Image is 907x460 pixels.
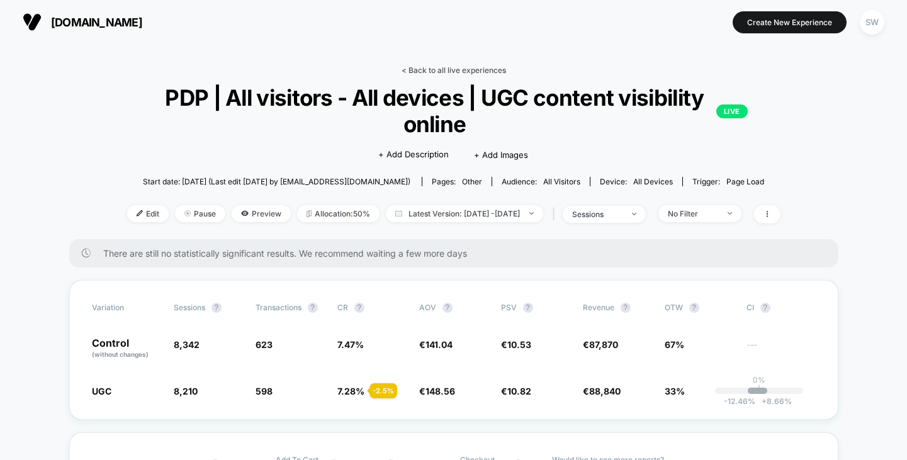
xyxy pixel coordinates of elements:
[726,177,764,186] span: Page Load
[632,213,636,215] img: end
[184,210,191,216] img: end
[386,205,543,222] span: Latest Version: [DATE] - [DATE]
[395,210,402,216] img: calendar
[583,386,621,396] span: €
[549,205,563,223] span: |
[689,303,699,313] button: ?
[174,303,205,312] span: Sessions
[92,338,161,359] p: Control
[572,210,623,219] div: sessions
[733,11,847,33] button: Create New Experience
[583,339,618,350] span: €
[92,303,161,313] span: Variation
[856,9,888,35] button: SW
[760,303,770,313] button: ?
[92,386,111,396] span: UGC
[507,386,531,396] span: 10.82
[758,384,760,394] p: |
[19,12,146,32] button: [DOMAIN_NAME]
[860,10,884,35] div: SW
[746,303,816,313] span: CI
[419,386,455,396] span: €
[589,386,621,396] span: 88,840
[159,84,747,137] span: PDP | All visitors - All devices | UGC content visibility online
[175,205,225,222] span: Pause
[590,177,682,186] span: Device:
[143,177,410,186] span: Start date: [DATE] (Last edit [DATE] by [EMAIL_ADDRESS][DOMAIN_NAME])
[103,248,813,259] span: There are still no statistically significant results. We recommend waiting a few more days
[762,396,767,406] span: +
[297,205,380,222] span: Allocation: 50%
[354,303,364,313] button: ?
[728,212,732,215] img: end
[724,396,755,406] span: -12.46 %
[501,303,517,312] span: PSV
[337,386,364,396] span: 7.28 %
[51,16,142,29] span: [DOMAIN_NAME]
[308,303,318,313] button: ?
[502,177,580,186] div: Audience:
[174,339,200,350] span: 8,342
[668,209,718,218] div: No Filter
[419,339,453,350] span: €
[501,386,531,396] span: €
[369,383,397,398] div: - 2.5 %
[523,303,533,313] button: ?
[716,104,748,118] p: LIVE
[462,177,482,186] span: other
[337,303,348,312] span: CR
[23,13,42,31] img: Visually logo
[621,303,631,313] button: ?
[665,303,734,313] span: OTW
[474,150,528,160] span: + Add Images
[442,303,453,313] button: ?
[425,386,455,396] span: 148.56
[755,396,792,406] span: 8.66 %
[507,339,531,350] span: 10.53
[137,210,143,216] img: edit
[432,177,482,186] div: Pages:
[583,303,614,312] span: Revenue
[665,386,685,396] span: 33%
[419,303,436,312] span: AOV
[543,177,580,186] span: All Visitors
[127,205,169,222] span: Edit
[307,210,312,217] img: rebalance
[232,205,291,222] span: Preview
[378,149,449,161] span: + Add Description
[501,339,531,350] span: €
[746,341,816,359] span: ---
[256,386,273,396] span: 598
[753,375,765,384] p: 0%
[529,212,534,215] img: end
[92,351,149,358] span: (without changes)
[211,303,222,313] button: ?
[402,65,506,75] a: < Back to all live experiences
[665,339,684,350] span: 67%
[633,177,673,186] span: all devices
[425,339,453,350] span: 141.04
[174,386,198,396] span: 8,210
[692,177,764,186] div: Trigger:
[256,303,301,312] span: Transactions
[337,339,364,350] span: 7.47 %
[589,339,618,350] span: 87,870
[256,339,273,350] span: 623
